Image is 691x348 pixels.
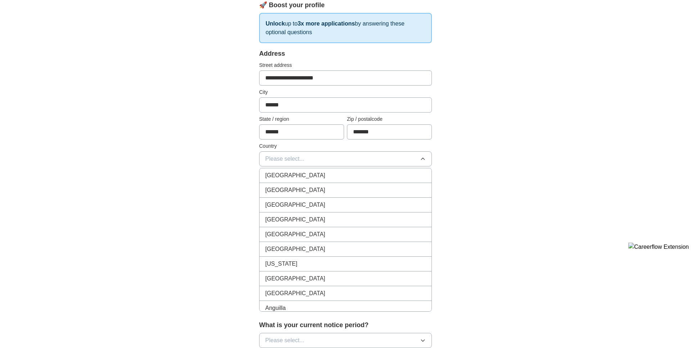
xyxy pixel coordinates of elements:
[265,274,325,283] span: [GEOGRAPHIC_DATA]
[265,245,325,253] span: [GEOGRAPHIC_DATA]
[265,186,325,194] span: [GEOGRAPHIC_DATA]
[259,333,432,348] button: Please select...
[266,20,285,27] strong: Unlock
[259,88,432,96] label: City
[259,49,432,59] div: Address
[265,155,304,163] span: Please select...
[259,61,432,69] label: Street address
[265,260,297,268] span: [US_STATE]
[259,142,432,150] label: Country
[265,215,325,224] span: [GEOGRAPHIC_DATA]
[259,115,344,123] label: State / region
[265,304,286,312] span: Anguilla
[265,171,325,180] span: [GEOGRAPHIC_DATA]
[259,0,432,10] div: 🚀 Boost your profile
[265,336,304,345] span: Please select...
[265,201,325,209] span: [GEOGRAPHIC_DATA]
[259,13,432,43] p: up to by answering these optional questions
[265,230,325,239] span: [GEOGRAPHIC_DATA]
[298,20,355,27] strong: 3x more applications
[259,320,432,330] label: What is your current notice period?
[259,151,432,166] button: Please select...
[347,115,432,123] label: Zip / postalcode
[265,289,325,298] span: [GEOGRAPHIC_DATA]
